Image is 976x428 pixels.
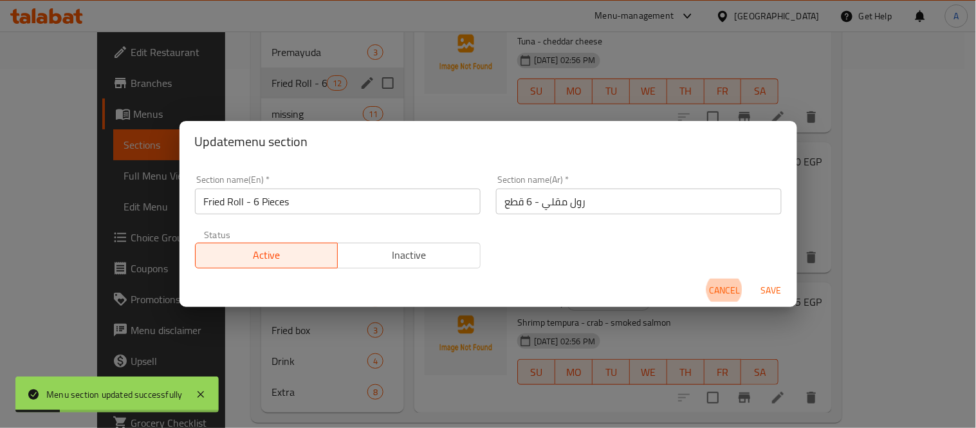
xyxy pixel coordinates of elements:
button: Save [751,279,792,302]
h2: Update menu section [195,131,782,152]
div: Menu section updated successfully [46,387,183,402]
input: Please enter section name(ar) [496,189,782,214]
button: Inactive [337,243,481,268]
button: Active [195,243,338,268]
input: Please enter section name(en) [195,189,481,214]
button: Cancel [704,279,746,302]
span: Inactive [343,246,475,265]
span: Cancel [710,283,741,299]
span: Save [756,283,787,299]
span: Active [201,246,333,265]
